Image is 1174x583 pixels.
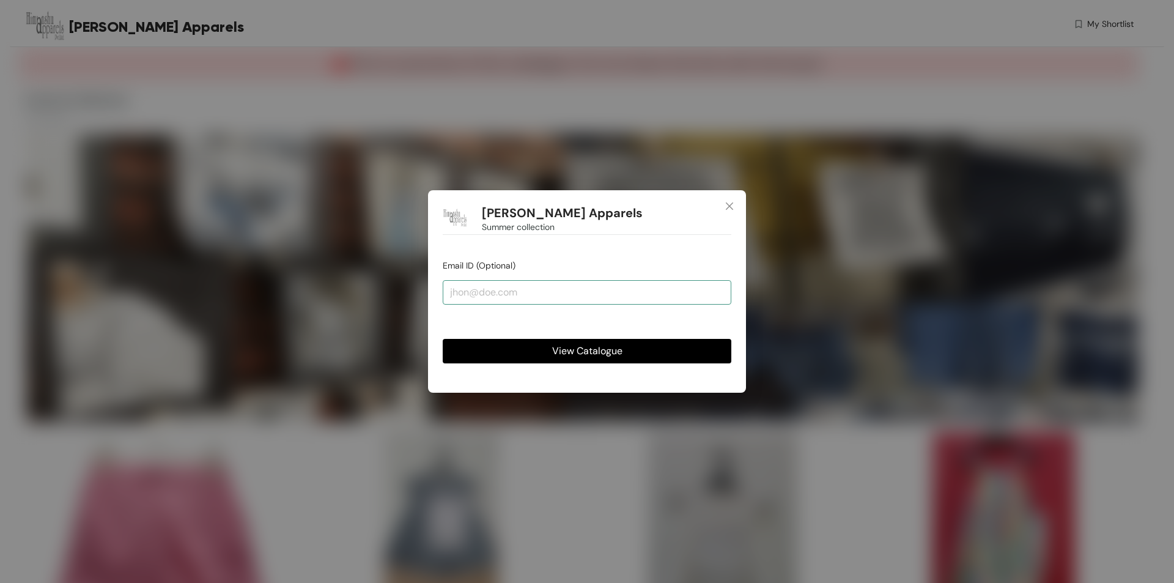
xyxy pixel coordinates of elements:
[482,220,555,234] span: Summer collection
[482,206,643,221] h1: [PERSON_NAME] Apparels
[725,201,734,211] span: close
[443,205,467,229] img: Buyer Portal
[713,190,746,223] button: Close
[552,343,622,358] span: View Catalogue
[443,260,515,271] span: Email ID (Optional)
[443,339,731,363] button: View Catalogue
[443,280,731,305] input: jhon@doe.com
